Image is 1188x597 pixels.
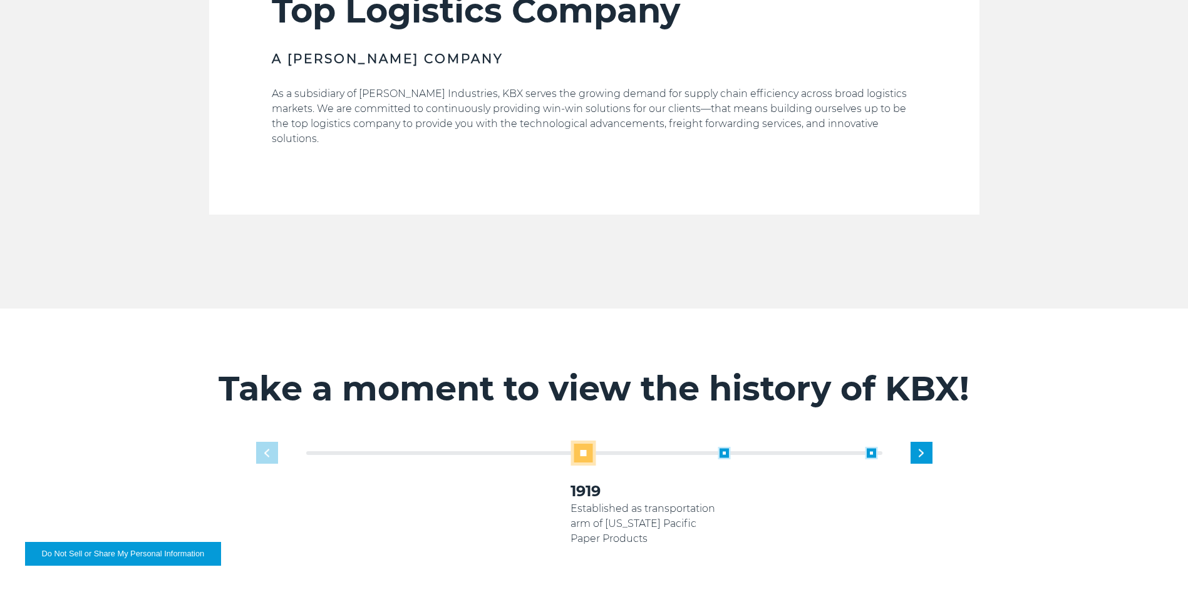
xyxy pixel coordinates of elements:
div: Next slide [911,442,932,464]
p: As a subsidiary of [PERSON_NAME] Industries, KBX serves the growing demand for supply chain effic... [272,86,917,146]
img: next slide [919,449,924,457]
h3: 1919 [571,481,718,501]
h3: A [PERSON_NAME] Company [272,50,917,68]
iframe: Chat Widget [1125,537,1188,597]
p: Established as transportation arm of [US_STATE] Pacific Paper Products [571,501,718,546]
button: Do Not Sell or Share My Personal Information [25,542,221,566]
h2: Take a moment to view the history of KBX! [209,368,979,409]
